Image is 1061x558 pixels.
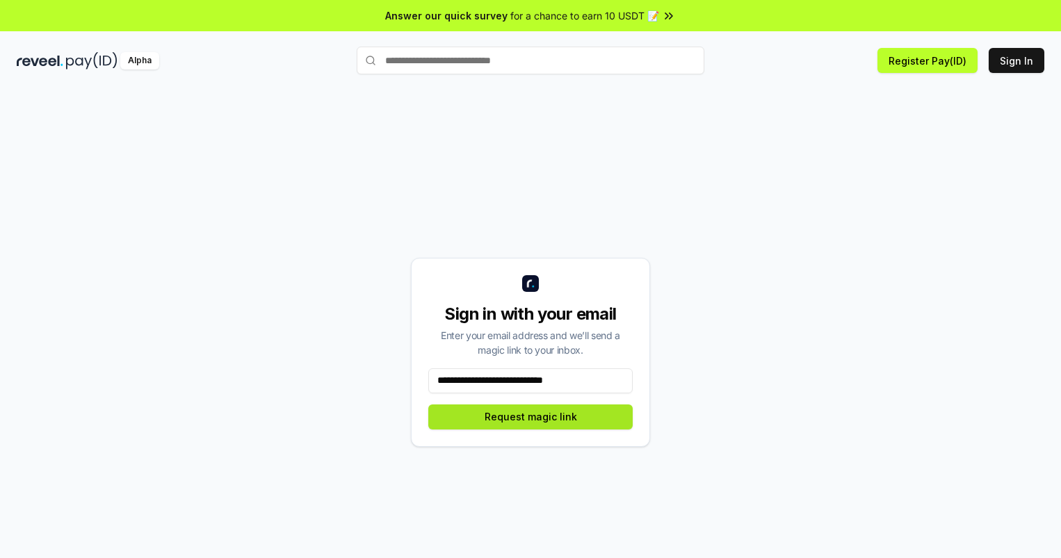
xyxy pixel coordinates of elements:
button: Sign In [989,48,1044,73]
div: Alpha [120,52,159,69]
img: logo_small [522,275,539,292]
img: reveel_dark [17,52,63,69]
button: Request magic link [428,404,633,429]
button: Register Pay(ID) [877,48,978,73]
span: Answer our quick survey [385,8,508,23]
span: for a chance to earn 10 USDT 📝 [510,8,659,23]
img: pay_id [66,52,118,69]
div: Sign in with your email [428,303,633,325]
div: Enter your email address and we’ll send a magic link to your inbox. [428,328,633,357]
